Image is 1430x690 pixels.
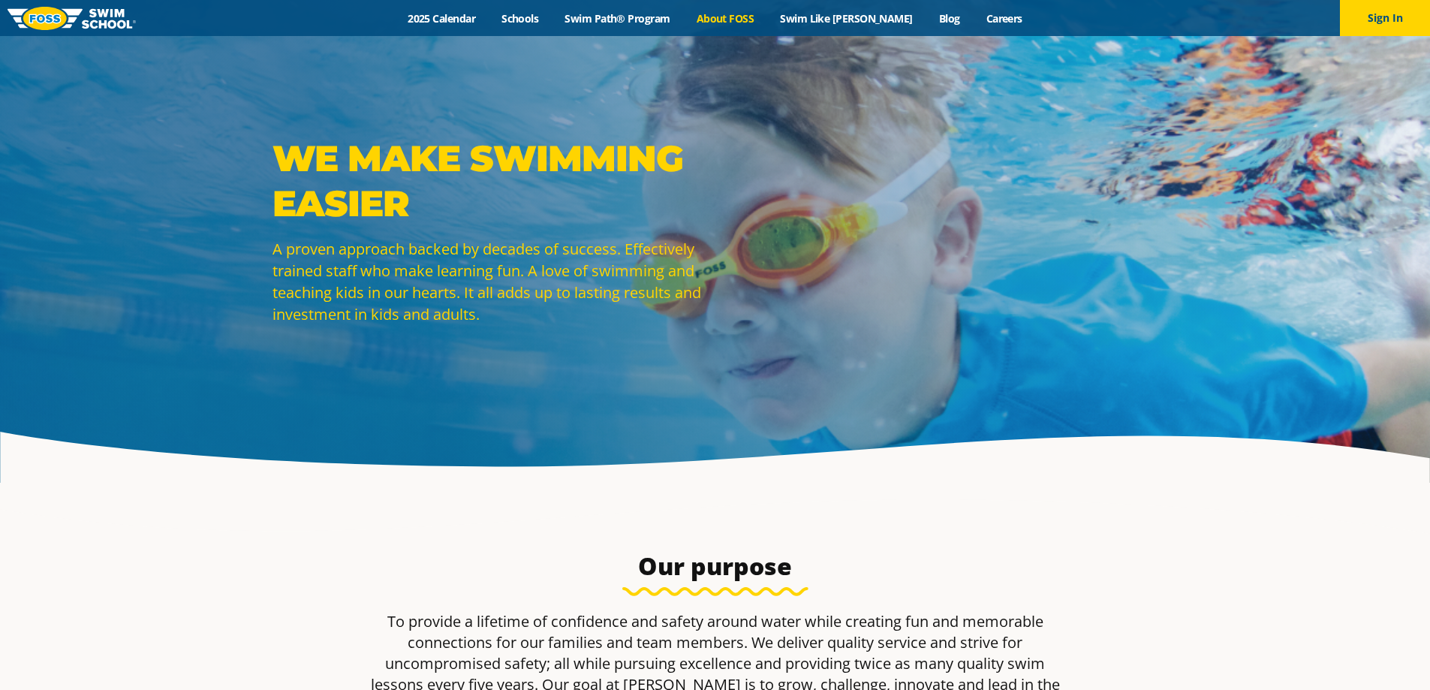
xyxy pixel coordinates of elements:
[272,238,708,325] p: A proven approach backed by decades of success. Effectively trained staff who make learning fun. ...
[683,11,767,26] a: About FOSS
[973,11,1035,26] a: Careers
[8,7,136,30] img: FOSS Swim School Logo
[767,11,926,26] a: Swim Like [PERSON_NAME]
[272,136,708,226] p: WE MAKE SWIMMING EASIER
[552,11,683,26] a: Swim Path® Program
[489,11,552,26] a: Schools
[926,11,973,26] a: Blog
[361,551,1070,581] h3: Our purpose
[395,11,489,26] a: 2025 Calendar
